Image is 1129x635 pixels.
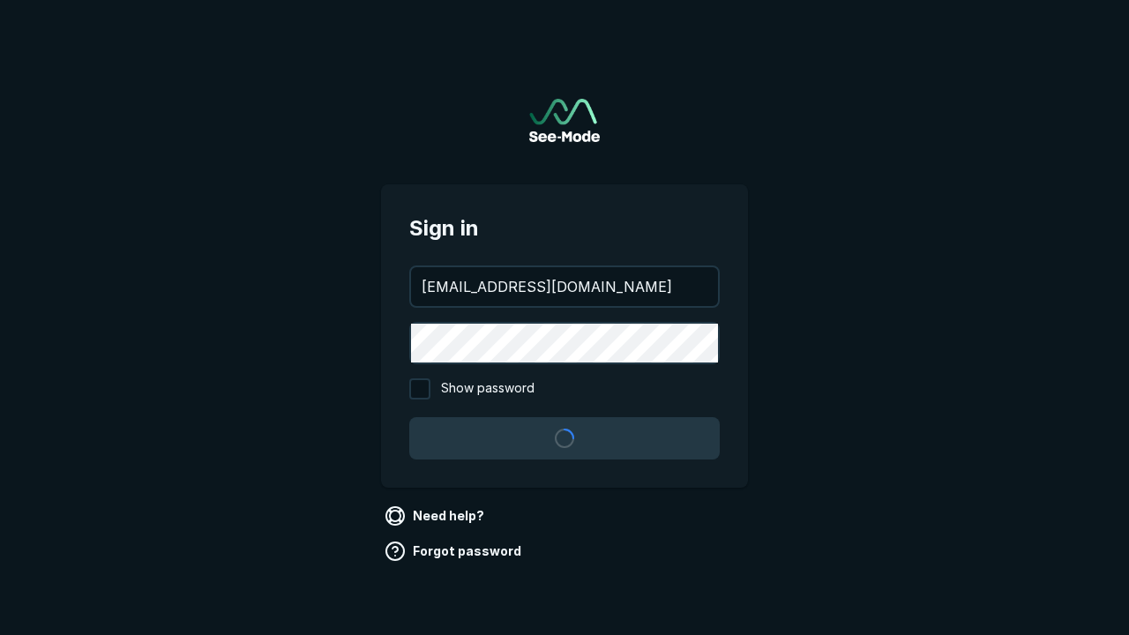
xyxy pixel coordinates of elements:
span: Sign in [409,213,720,244]
a: Need help? [381,502,491,530]
input: your@email.com [411,267,718,306]
span: Show password [441,378,535,400]
a: Go to sign in [529,99,600,142]
a: Forgot password [381,537,528,565]
img: See-Mode Logo [529,99,600,142]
